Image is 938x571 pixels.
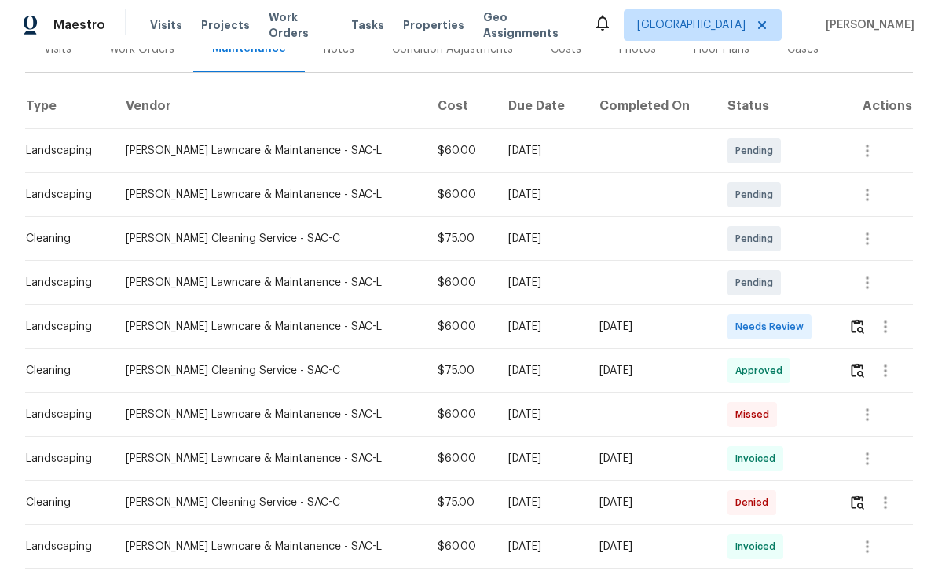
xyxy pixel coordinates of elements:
[438,451,483,467] div: $60.00
[126,539,412,555] div: [PERSON_NAME] Lawncare & Maintanence - SAC-L
[438,231,483,247] div: $75.00
[438,187,483,203] div: $60.00
[26,407,101,423] div: Landscaping
[25,85,113,129] th: Type
[126,275,412,291] div: [PERSON_NAME] Lawncare & Maintanence - SAC-L
[438,319,483,335] div: $60.00
[483,9,574,41] span: Geo Assignments
[599,319,702,335] div: [DATE]
[26,363,101,379] div: Cleaning
[851,495,864,510] img: Review Icon
[26,539,101,555] div: Landscaping
[269,9,332,41] span: Work Orders
[26,495,101,511] div: Cleaning
[551,42,581,57] div: Costs
[619,42,656,57] div: Photos
[637,17,746,33] span: [GEOGRAPHIC_DATA]
[126,319,412,335] div: [PERSON_NAME] Lawncare & Maintanence - SAC-L
[26,187,101,203] div: Landscaping
[508,275,573,291] div: [DATE]
[403,17,464,33] span: Properties
[26,451,101,467] div: Landscaping
[599,539,702,555] div: [DATE]
[848,484,867,522] button: Review Icon
[848,308,867,346] button: Review Icon
[26,319,101,335] div: Landscaping
[694,42,749,57] div: Floor Plans
[735,275,779,291] span: Pending
[848,352,867,390] button: Review Icon
[438,143,483,159] div: $60.00
[735,187,779,203] span: Pending
[599,451,702,467] div: [DATE]
[392,42,513,57] div: Condition Adjustments
[508,143,573,159] div: [DATE]
[44,42,71,57] div: Visits
[715,85,836,129] th: Status
[735,143,779,159] span: Pending
[26,143,101,159] div: Landscaping
[508,451,573,467] div: [DATE]
[324,42,354,57] div: Notes
[735,495,775,511] span: Denied
[787,42,819,57] div: Cases
[109,42,174,57] div: Work Orders
[508,363,573,379] div: [DATE]
[126,187,412,203] div: [PERSON_NAME] Lawncare & Maintanence - SAC-L
[508,319,573,335] div: [DATE]
[735,539,782,555] span: Invoiced
[201,17,250,33] span: Projects
[599,363,702,379] div: [DATE]
[735,407,775,423] span: Missed
[819,17,914,33] span: [PERSON_NAME]
[53,17,105,33] span: Maestro
[508,407,573,423] div: [DATE]
[735,319,810,335] span: Needs Review
[26,231,101,247] div: Cleaning
[438,407,483,423] div: $60.00
[438,275,483,291] div: $60.00
[836,85,913,129] th: Actions
[438,363,483,379] div: $75.00
[496,85,586,129] th: Due Date
[26,275,101,291] div: Landscaping
[508,187,573,203] div: [DATE]
[851,319,864,334] img: Review Icon
[735,363,789,379] span: Approved
[126,231,412,247] div: [PERSON_NAME] Cleaning Service - SAC-C
[438,495,483,511] div: $75.00
[425,85,496,129] th: Cost
[126,451,412,467] div: [PERSON_NAME] Lawncare & Maintanence - SAC-L
[508,231,573,247] div: [DATE]
[851,363,864,378] img: Review Icon
[587,85,715,129] th: Completed On
[735,451,782,467] span: Invoiced
[126,363,412,379] div: [PERSON_NAME] Cleaning Service - SAC-C
[735,231,779,247] span: Pending
[150,17,182,33] span: Visits
[599,495,702,511] div: [DATE]
[126,407,412,423] div: [PERSON_NAME] Lawncare & Maintanence - SAC-L
[113,85,425,129] th: Vendor
[438,539,483,555] div: $60.00
[126,495,412,511] div: [PERSON_NAME] Cleaning Service - SAC-C
[351,20,384,31] span: Tasks
[126,143,412,159] div: [PERSON_NAME] Lawncare & Maintanence - SAC-L
[508,495,573,511] div: [DATE]
[508,539,573,555] div: [DATE]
